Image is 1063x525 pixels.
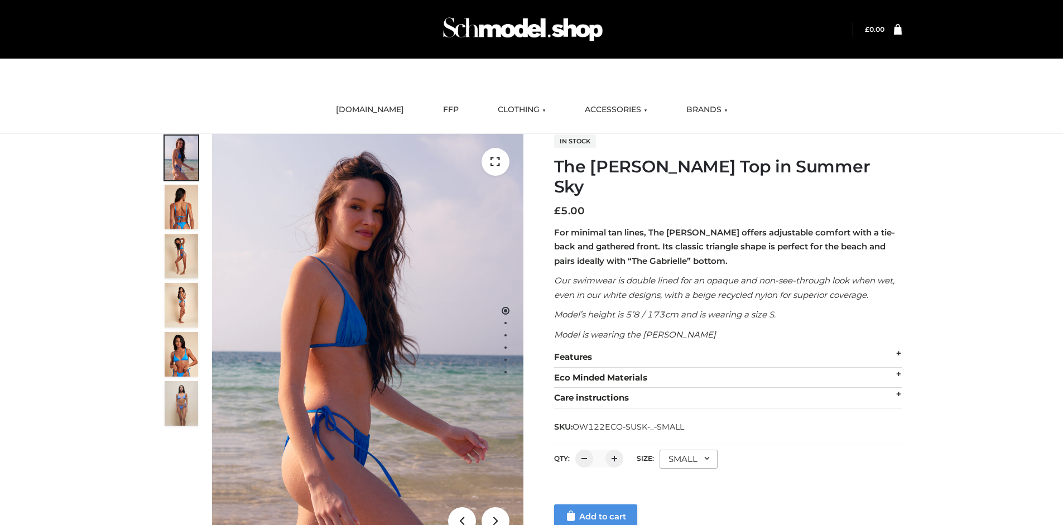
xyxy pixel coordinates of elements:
[554,420,685,434] span: SKU:
[554,347,902,368] div: Features
[554,205,585,217] bdi: 5.00
[865,25,884,33] a: £0.00
[554,227,895,266] strong: For minimal tan lines, The [PERSON_NAME] offers adjustable comfort with a tie-back and gathered f...
[678,98,736,122] a: BRANDS
[554,275,894,300] em: Our swimwear is double lined for an opaque and non-see-through look when wet, even in our white d...
[489,98,554,122] a: CLOTHING
[165,332,198,377] img: 2.Alex-top_CN-1-1-2.jpg
[435,98,467,122] a: FFP
[554,157,902,197] h1: The [PERSON_NAME] Top in Summer Sky
[554,388,902,408] div: Care instructions
[554,134,596,148] span: In stock
[554,454,570,463] label: QTY:
[660,450,718,469] div: SMALL
[165,185,198,229] img: 5.Alex-top_CN-1-1_1-1.jpg
[554,368,902,388] div: Eco Minded Materials
[165,381,198,426] img: SSVC.jpg
[573,422,684,432] span: OW122ECO-SUSK-_-SMALL
[554,329,716,340] em: Model is wearing the [PERSON_NAME]
[554,205,561,217] span: £
[554,309,776,320] em: Model’s height is 5’8 / 173cm and is wearing a size S.
[165,136,198,180] img: 1.Alex-top_SS-1_4464b1e7-c2c9-4e4b-a62c-58381cd673c0-1.jpg
[328,98,412,122] a: [DOMAIN_NAME]
[865,25,884,33] bdi: 0.00
[439,7,607,51] img: Schmodel Admin 964
[576,98,656,122] a: ACCESSORIES
[637,454,654,463] label: Size:
[865,25,869,33] span: £
[165,234,198,278] img: 4.Alex-top_CN-1-1-2.jpg
[165,283,198,327] img: 3.Alex-top_CN-1-1-2.jpg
